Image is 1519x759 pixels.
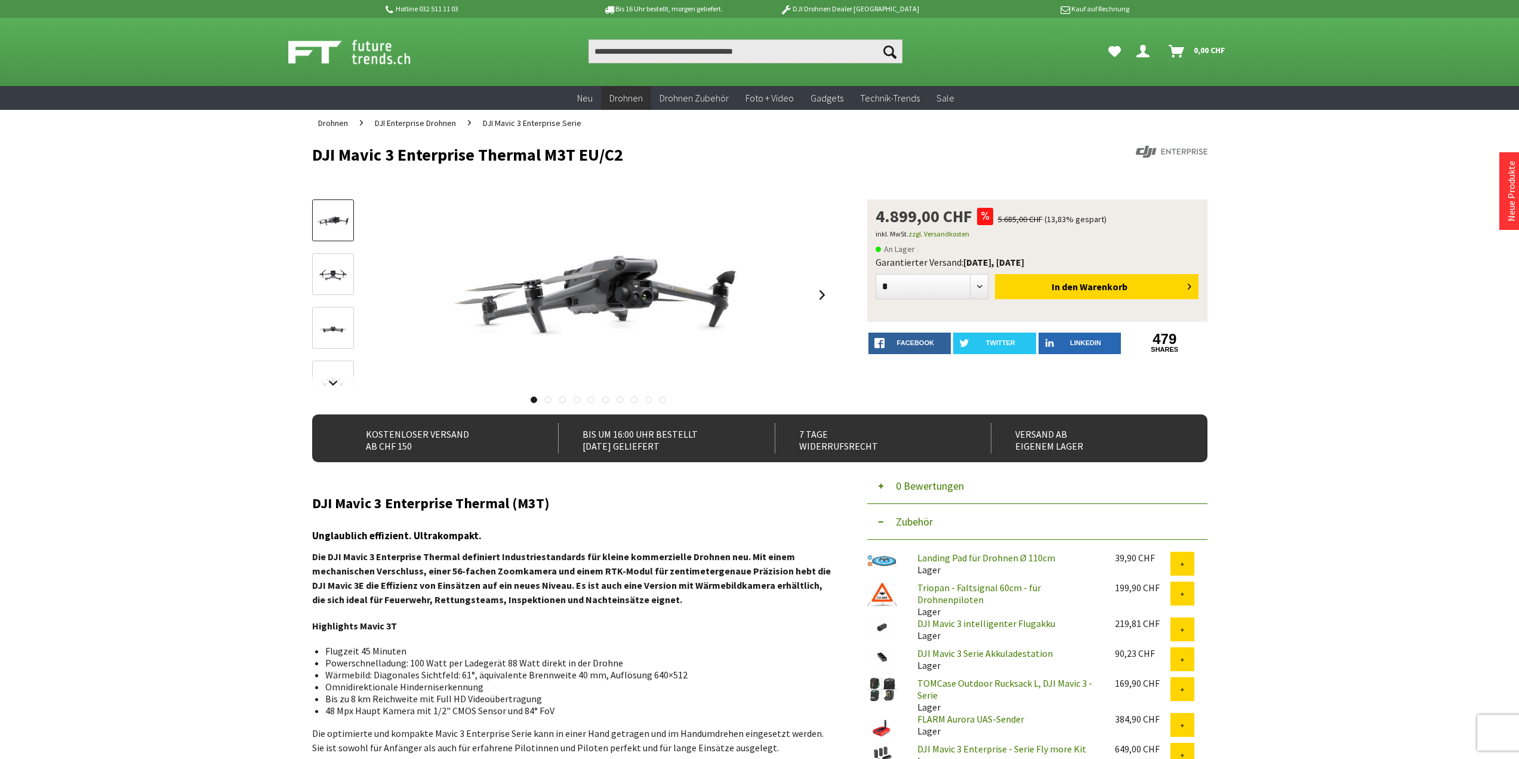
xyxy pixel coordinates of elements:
a: Drohnen Zubehör [651,86,737,110]
span: Neu [577,92,593,104]
a: DJI Mavic 3 intelligenter Flugakku [917,617,1055,629]
b: [DATE], [DATE] [963,256,1024,268]
button: In den Warenkorb [995,274,1198,299]
strong: Highlights Mavic 3T [312,620,397,632]
p: Hotline 032 511 11 03 [384,2,570,16]
p: Bis 16 Uhr bestellt, morgen geliefert. [570,2,756,16]
div: Versand ab eigenem Lager [991,423,1181,453]
a: zzgl. Versandkosten [908,229,969,238]
span: Foto + Video [745,92,794,104]
span: Drohnen [318,118,348,128]
div: Garantierter Versand: [876,256,1199,268]
a: shares [1123,346,1206,354]
img: FLARM Aurora UAS-Sender [867,713,897,743]
a: Neue Produkte [1505,161,1517,222]
img: Landing Pad für Drohnen Ø 110cm [867,552,897,567]
a: Technik-Trends [852,86,928,110]
a: DJI Enterprise Drohnen [369,110,462,136]
li: 48 Mpx Haupt Kamera mit 1/2" CMOS Sensor und 84° FoV [325,705,822,717]
img: Vorschau: DJI Mavic 3 Enterprise Thermal M3T EU/C2 [316,210,350,232]
img: DJI Mavic 3 Serie Akkuladestation [867,647,897,667]
span: Gadgets [811,92,843,104]
div: Lager [908,713,1105,737]
div: Kostenloser Versand ab CHF 150 [342,423,532,453]
div: 384,90 CHF [1115,713,1170,725]
span: Drohnen [609,92,643,104]
a: Drohnen [601,86,651,110]
a: Neu [569,86,601,110]
div: Lager [908,617,1105,641]
button: 0 Bewertungen [867,468,1207,504]
a: FLARM Aurora UAS-Sender [917,713,1024,725]
a: Foto + Video [737,86,802,110]
li: Flugzeit 45 Minuten [325,645,822,657]
span: LinkedIn [1070,339,1101,346]
input: Produkt, Marke, Kategorie, EAN, Artikelnummer… [589,39,902,63]
span: Warenkorb [1080,281,1127,293]
a: Warenkorb [1164,39,1231,63]
div: 39,90 CHF [1115,552,1170,564]
span: (13,83% gespart) [1044,214,1107,225]
strong: Die DJI Mavic 3 Enterprise Thermal definiert Industriestandards für kleine kommerzielle Drohnen n... [312,551,831,606]
li: Powerschnelladung: 100 Watt per Ladegerät 88 Watt direkt in der Drohne [325,657,822,669]
a: DJI Mavic 3 Enterprise Serie [477,110,587,136]
div: Lager [908,582,1105,617]
div: Bis um 16:00 Uhr bestellt [DATE] geliefert [558,423,748,453]
span: 5.685,00 CHF [998,214,1043,225]
div: 199,90 CHF [1115,582,1170,594]
a: TOMCase Outdoor Rucksack L, DJI Mavic 3 -Serie [917,677,1092,701]
img: Shop Futuretrends - zur Startseite wechseln [288,37,437,67]
h1: DJI Mavic 3 Enterprise Thermal M3T EU/C2 [312,146,1028,164]
span: Die optimierte und kompakte Mavic 3 Enterprise Serie kann in einer Hand getragen und im Handumdre... [312,727,824,754]
span: In den [1052,281,1078,293]
span: DJI Enterprise Drohnen [375,118,456,128]
a: Gadgets [802,86,852,110]
div: Lager [908,647,1105,671]
h2: DJI Mavic 3 Enterprise Thermal (M3T) [312,496,831,511]
p: DJI Drohnen Dealer [GEOGRAPHIC_DATA] [756,2,942,16]
span: facebook [897,339,934,346]
img: Triopan - Faltsignal 60cm - für Drohnenpiloten [867,582,897,607]
a: Drohnen [312,110,354,136]
p: Kauf auf Rechnung [943,2,1129,16]
span: Sale [936,92,954,104]
div: Lager [908,552,1105,576]
a: facebook [868,333,951,354]
a: 479 [1123,333,1206,346]
span: 4.899,00 CHF [876,208,972,225]
a: Meine Favoriten [1102,39,1127,63]
a: DJI Mavic 3 Enterprise - Serie Fly more Kit [917,743,1086,755]
div: 7 Tage Widerrufsrecht [775,423,965,453]
a: Dein Konto [1132,39,1159,63]
div: Lager [908,677,1105,713]
div: 649,00 CHF [1115,743,1170,755]
span: An Lager [876,242,915,256]
h3: Unglaublich effizient. Ultrakompakt. [312,528,831,543]
a: twitter [953,333,1036,354]
img: TOMCase Outdoor Rucksack L, DJI Mavic 3 -Serie [867,677,897,702]
span: 0,00 CHF [1194,41,1225,60]
a: LinkedIn [1039,333,1121,354]
span: twitter [986,339,1015,346]
span: Technik-Trends [860,92,920,104]
button: Zubehör [867,504,1207,540]
a: Landing Pad für Drohnen Ø 110cm [917,552,1055,564]
p: inkl. MwSt. [876,227,1199,241]
img: DJI Mavic 3 Enterprise Thermal M3T EU/C2 [446,199,750,391]
div: 169,90 CHF [1115,677,1170,689]
a: Triopan - Faltsignal 60cm - für Drohnenpiloten [917,582,1041,606]
a: Sale [928,86,963,110]
span: Drohnen Zubehör [660,92,729,104]
img: DJI Mavic 3 intelligenter Flugakku [867,617,897,637]
div: 219,81 CHF [1115,617,1170,629]
span: DJI Mavic 3 Enterprise Serie [483,118,581,128]
img: DJI Enterprise [1136,146,1207,158]
li: Bis zu 8 km Reichweite mit Full HD Videoübertragung [325,693,822,705]
a: DJI Mavic 3 Serie Akkuladestation [917,647,1053,659]
li: Omnidirektionale Hinderniserkennung [325,681,822,693]
button: Suchen [877,39,902,63]
li: Wärmebild: Diagonales Sichtfeld: 61°, äquivalente Brennweite 40 mm, Auflösung 640×512 [325,669,822,681]
div: 90,23 CHF [1115,647,1170,659]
